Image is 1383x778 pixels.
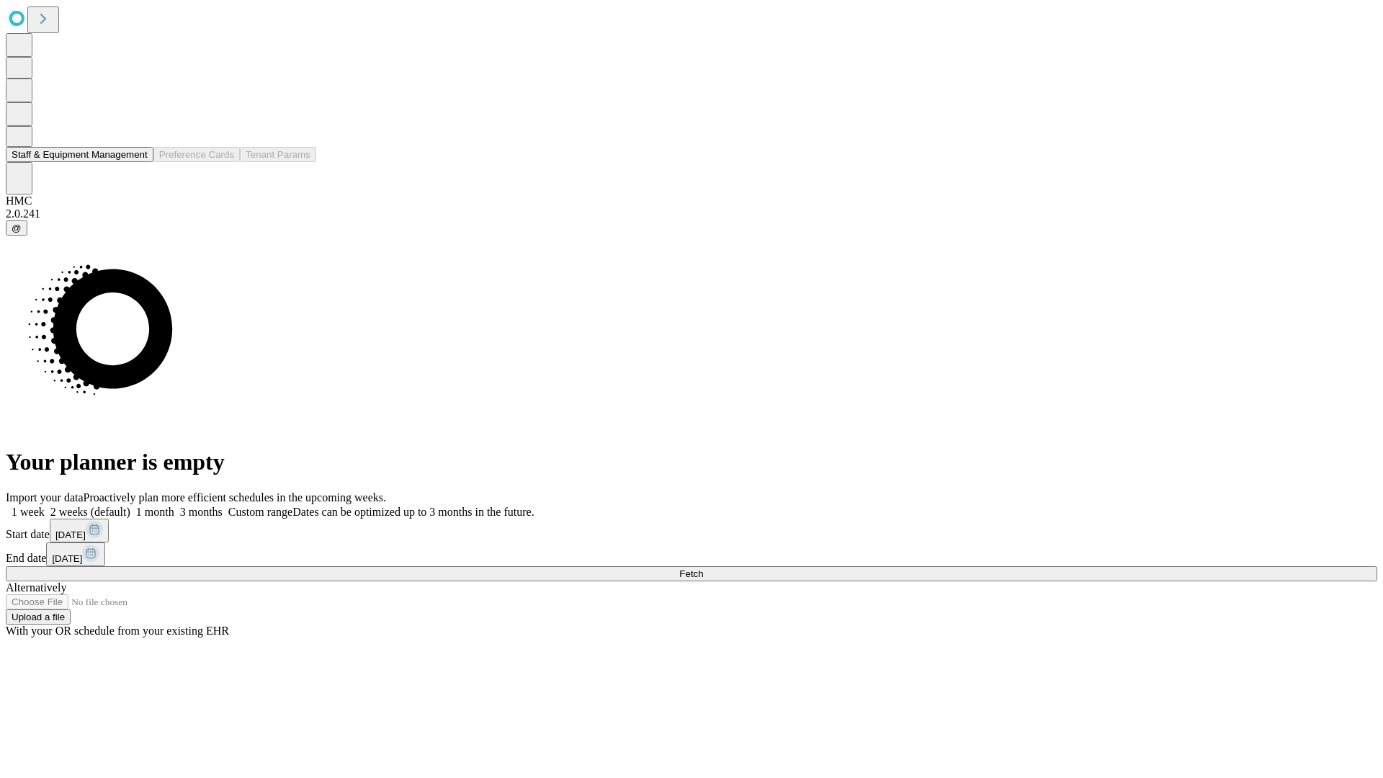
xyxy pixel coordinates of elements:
button: [DATE] [46,542,105,566]
button: @ [6,220,27,236]
h1: Your planner is empty [6,449,1377,475]
span: Proactively plan more efficient schedules in the upcoming weeks. [84,491,386,504]
span: 3 months [180,506,223,518]
span: Custom range [228,506,292,518]
button: Upload a file [6,609,71,625]
button: [DATE] [50,519,109,542]
div: End date [6,542,1377,566]
button: Preference Cards [153,147,240,162]
button: Fetch [6,566,1377,581]
div: 2.0.241 [6,207,1377,220]
div: Start date [6,519,1377,542]
span: Import your data [6,491,84,504]
span: Alternatively [6,581,66,594]
span: With your OR schedule from your existing EHR [6,625,229,637]
span: 2 weeks (default) [50,506,130,518]
span: 1 month [136,506,174,518]
span: Fetch [679,568,703,579]
button: Staff & Equipment Management [6,147,153,162]
span: Dates can be optimized up to 3 months in the future. [292,506,534,518]
span: [DATE] [55,529,86,540]
span: 1 week [12,506,45,518]
span: [DATE] [52,553,82,564]
div: HMC [6,194,1377,207]
span: @ [12,223,22,233]
button: Tenant Params [240,147,316,162]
